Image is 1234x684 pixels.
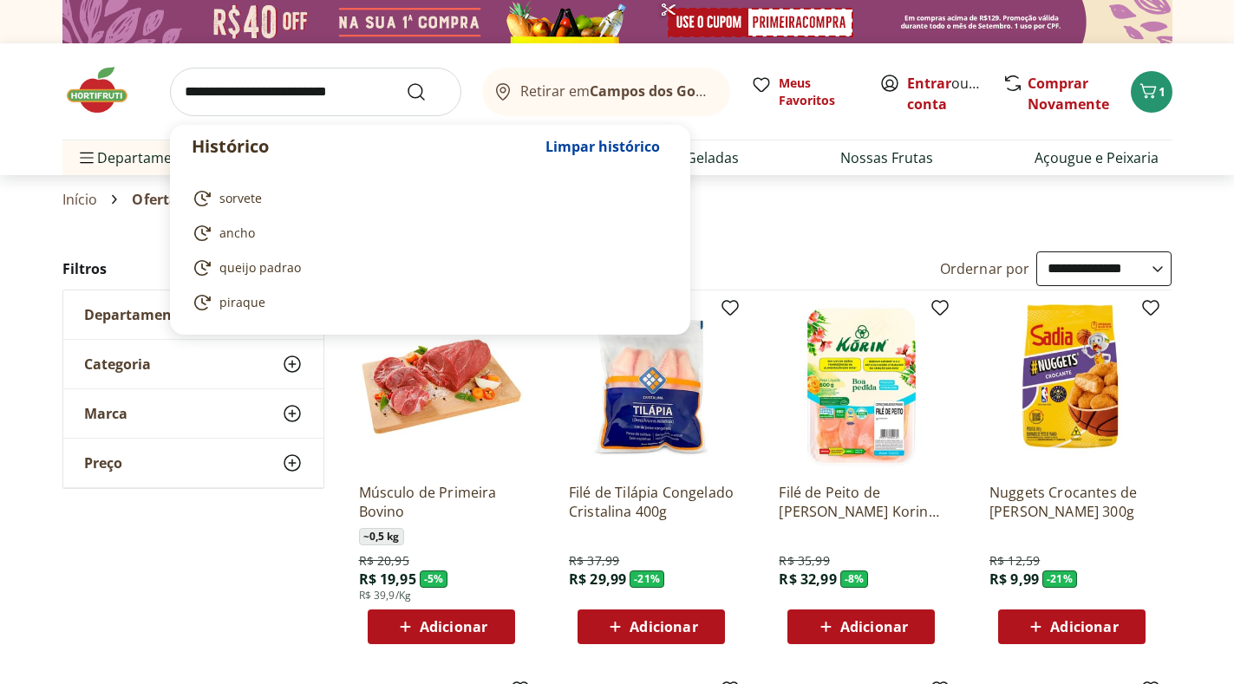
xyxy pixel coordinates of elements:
[989,552,1040,570] span: R$ 12,59
[630,570,664,588] span: - 21 %
[840,620,908,634] span: Adicionar
[170,68,461,116] input: search
[359,483,524,521] a: Músculo de Primeira Bovino
[359,589,412,603] span: R$ 39,9/Kg
[406,81,447,102] button: Submit Search
[840,147,933,168] a: Nossas Frutas
[1131,71,1172,113] button: Carrinho
[192,188,662,209] a: sorvete
[1042,570,1077,588] span: - 21 %
[63,290,323,339] button: Departamento
[989,304,1154,469] img: Nuggets Crocantes de Frango Sadia 300g
[545,140,660,153] span: Limpar histórico
[63,340,323,388] button: Categoria
[420,620,487,634] span: Adicionar
[359,304,524,469] img: Músculo de Primeira Bovino
[779,304,943,469] img: Filé de Peito de Frango Congelado Korin 600g
[1050,620,1118,634] span: Adicionar
[537,126,669,167] button: Limpar histórico
[62,192,98,207] a: Início
[62,64,149,116] img: Hortifruti
[219,225,255,242] span: ancho
[76,137,201,179] span: Departamentos
[359,552,409,570] span: R$ 20,95
[779,552,829,570] span: R$ 35,99
[63,439,323,487] button: Preço
[192,257,662,278] a: queijo padrao
[84,454,122,472] span: Preço
[907,73,984,114] span: ou
[907,74,951,93] a: Entrar
[779,570,836,589] span: R$ 32,99
[520,83,712,99] span: Retirar em
[779,75,859,109] span: Meus Favoritos
[907,74,1002,114] a: Criar conta
[1035,147,1159,168] a: Açougue e Peixaria
[1159,83,1165,100] span: 1
[63,389,323,438] button: Marca
[779,483,943,521] a: Filé de Peito de [PERSON_NAME] Korin 600g
[578,609,725,644] button: Adicionar
[590,81,904,101] b: Campos dos Goytacazes/[GEOGRAPHIC_DATA]
[62,251,324,286] h2: Filtros
[840,570,869,588] span: - 8 %
[989,483,1154,521] a: Nuggets Crocantes de [PERSON_NAME] 300g
[84,355,151,373] span: Categoria
[751,75,859,109] a: Meus Favoritos
[989,570,1039,589] span: R$ 9,99
[84,306,186,323] span: Departamento
[1028,74,1109,114] a: Comprar Novamente
[940,259,1030,278] label: Ordernar por
[630,620,697,634] span: Adicionar
[998,609,1146,644] button: Adicionar
[219,294,265,311] span: piraque
[420,570,448,588] span: - 5 %
[359,570,416,589] span: R$ 19,95
[192,223,662,244] a: ancho
[192,292,662,313] a: piraque
[359,528,404,545] span: ~ 0,5 kg
[219,259,301,277] span: queijo padrao
[132,192,338,207] span: Ofertas da Semana Hortifruti
[76,137,97,179] button: Menu
[569,304,734,469] img: Filé de Tilápia Congelado Cristalina 400g
[368,609,515,644] button: Adicionar
[569,570,626,589] span: R$ 29,99
[482,68,730,116] button: Retirar emCampos dos Goytacazes/[GEOGRAPHIC_DATA]
[192,134,537,159] p: Histórico
[787,609,935,644] button: Adicionar
[569,483,734,521] a: Filé de Tilápia Congelado Cristalina 400g
[219,190,262,207] span: sorvete
[569,552,619,570] span: R$ 37,99
[84,405,127,422] span: Marca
